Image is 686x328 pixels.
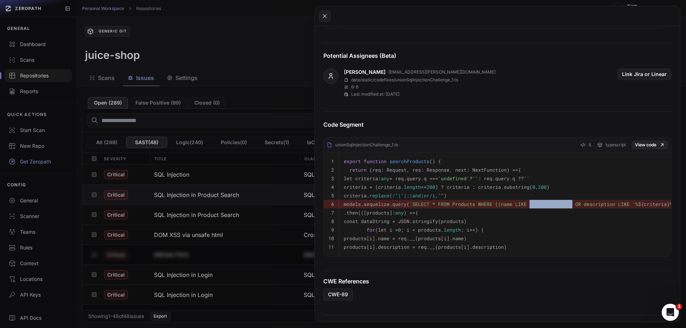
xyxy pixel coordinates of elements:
code: criteria = (criteria. <= ) ? criteria : criteria.substring( , ) [344,184,550,190]
span: '' [472,175,478,182]
iframe: Intercom live chat [662,304,679,321]
code: ( ) { [344,158,441,165]
code: 9 [331,227,334,233]
span: 0 [532,184,535,190]
code: 3 [331,175,334,182]
span: length [404,184,421,190]
a: CWE-89 [323,288,353,301]
span: req: Request, res: Response, next: NextFunction [372,167,507,173]
span: '' [524,175,530,182]
code: 8 [331,218,334,224]
span: ${criteria} [638,201,670,207]
span: 1 [676,304,682,309]
code: 2 [331,167,334,173]
span: "" [438,192,444,199]
span: [products]: [364,210,404,216]
h4: Code Segment [323,120,671,129]
span: 'undefined' [438,175,469,182]
span: function [364,158,387,165]
span: 0 [398,227,401,233]
code: criteria. ( , ) [344,192,447,199]
span: 200 [538,184,547,190]
p: Last modified at: [DATE] [351,91,399,97]
code: 7 [331,210,334,216]
span: for [367,227,375,233]
code: products[i].description = req.__(products[i].description) [344,244,507,250]
span: searchProducts [389,158,429,165]
span: export [344,158,361,165]
span: 6 [589,141,591,149]
span: 200 [427,184,435,190]
span: typescript [606,142,626,148]
code: (let i = ; i < products. ; i++) { [344,227,484,233]
span: ${criteria} [535,201,567,207]
span: length [444,227,461,233]
span: any [381,175,389,182]
code: 11 [328,244,334,250]
code: 4 [331,184,334,190]
span: ( ) => [369,167,518,173]
code: const dataString = JSON.stringify(products) [344,218,467,224]
span: replace [369,192,389,199]
code: products[i].name = req.__(products[i].name) [344,235,467,242]
p: 6 - 6 [351,84,358,90]
span: return [349,167,367,173]
code: 1 [331,158,334,165]
span: any [395,210,404,216]
div: unionSqlInjectionChallenge_1.ts [327,142,398,148]
code: let criteria: = req.query.q === ? : req.query.q ?? [344,175,530,182]
code: 6 [331,201,334,207]
code: .then( { [344,210,418,216]
span: ( ) => [361,210,415,216]
h4: CWE References [323,277,671,286]
code: { [344,167,521,173]
span: CWE-89 [328,291,348,298]
a: View code [632,141,668,149]
span: /"|'|;|and|or/i [392,192,435,199]
code: 10 [328,235,334,242]
code: 5 [331,192,334,199]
